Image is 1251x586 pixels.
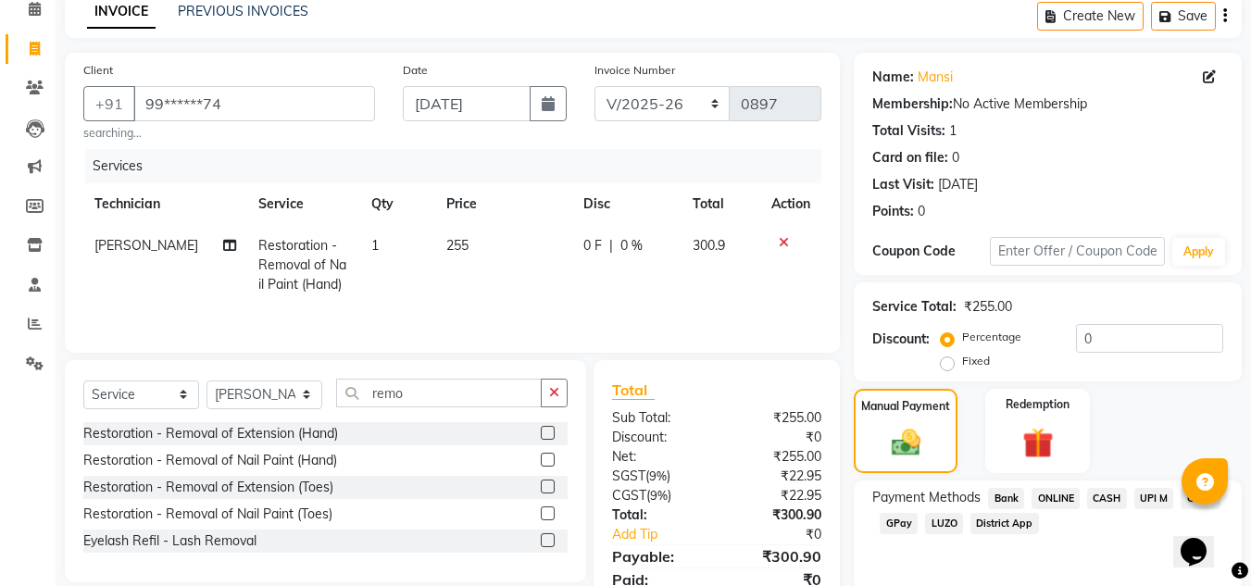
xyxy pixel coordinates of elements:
span: | [609,236,613,256]
label: Invoice Number [594,62,675,79]
div: ₹300.90 [717,545,835,567]
span: 255 [446,237,469,254]
th: Service [247,183,360,225]
div: Sub Total: [598,408,717,428]
label: Redemption [1006,396,1070,413]
th: Qty [360,183,435,225]
input: Enter Offer / Coupon Code [990,237,1165,266]
span: 9% [649,468,667,483]
div: Total Visits: [872,121,945,141]
span: District App [970,513,1039,534]
span: CASH [1087,488,1127,509]
a: Mansi [918,68,953,87]
span: 300.9 [693,237,725,254]
div: Payable: [598,545,717,567]
div: Restoration - Removal of Extension (Hand) [83,424,338,443]
span: LUZO [925,513,963,534]
div: ( ) [598,486,717,505]
div: Discount: [598,428,717,447]
th: Disc [572,183,682,225]
span: UPI M [1134,488,1174,509]
div: 1 [949,121,957,141]
input: Search by Name/Mobile/Email/Code [133,86,375,121]
label: Percentage [962,329,1021,345]
div: Name: [872,68,914,87]
div: ₹300.90 [717,505,835,525]
label: Client [83,62,113,79]
div: 0 [918,202,925,221]
div: Restoration - Removal of Extension (Toes) [83,478,333,497]
span: Restoration - Removal of Nail Paint (Hand) [258,237,346,293]
span: Payment Methods [872,488,981,507]
div: Coupon Code [872,242,989,261]
div: ₹255.00 [717,408,835,428]
span: ONLINE [1032,488,1080,509]
button: Save [1151,2,1216,31]
label: Manual Payment [861,398,950,415]
div: Eyelash Refil - Lash Removal [83,531,256,551]
div: Last Visit: [872,175,934,194]
span: 9% [650,488,668,503]
div: Total: [598,505,717,525]
span: Bank [988,488,1024,509]
div: Service Total: [872,297,957,317]
div: Membership: [872,94,953,114]
th: Price [435,183,572,225]
div: ₹22.95 [717,486,835,505]
div: 0 [952,148,959,168]
th: Action [760,183,821,225]
a: PREVIOUS INVOICES [178,3,308,19]
span: [PERSON_NAME] [94,237,198,254]
button: Apply [1172,238,1225,266]
span: Total [612,380,655,400]
div: [DATE] [938,175,978,194]
label: Date [403,62,428,79]
div: ₹255.00 [717,447,835,467]
div: Card on file: [872,148,948,168]
img: _cash.svg [882,426,930,459]
button: Create New [1037,2,1144,31]
span: 0 F [583,236,602,256]
div: Points: [872,202,914,221]
span: SGST [612,468,645,484]
div: No Active Membership [872,94,1223,114]
span: CARD [1181,488,1220,509]
iframe: chat widget [1173,512,1232,567]
input: Search or Scan [336,379,542,407]
div: ₹0 [737,525,836,544]
span: 1 [371,237,379,254]
label: Fixed [962,353,990,369]
div: Restoration - Removal of Nail Paint (Toes) [83,505,332,524]
a: Add Tip [598,525,736,544]
span: 0 % [620,236,643,256]
th: Technician [83,183,247,225]
div: Services [85,149,835,183]
div: Restoration - Removal of Nail Paint (Hand) [83,451,337,470]
div: ₹255.00 [964,297,1012,317]
div: Net: [598,447,717,467]
div: ₹22.95 [717,467,835,486]
button: +91 [83,86,135,121]
div: ₹0 [717,428,835,447]
span: CGST [612,487,646,504]
th: Total [682,183,760,225]
span: GPay [880,513,918,534]
div: ( ) [598,467,717,486]
div: Discount: [872,330,930,349]
small: searching... [83,125,375,142]
img: _gift.svg [1013,424,1063,462]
